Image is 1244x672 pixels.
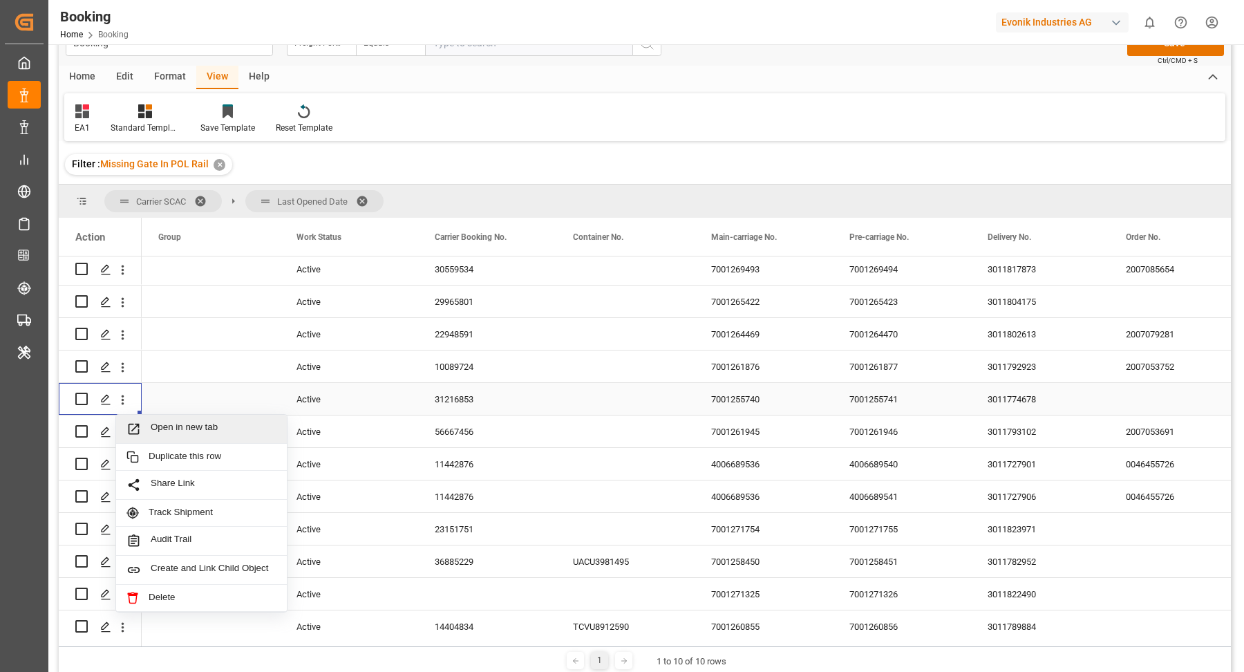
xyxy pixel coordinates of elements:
[280,578,418,610] div: Active
[418,480,556,512] div: 11442876
[591,652,608,669] div: 1
[971,545,1109,577] div: 3011782952
[418,318,556,350] div: 22948591
[59,578,142,610] div: Press SPACE to select this row.
[280,351,418,382] div: Active
[280,480,418,512] div: Active
[1126,232,1160,242] span: Order No.
[695,448,833,480] div: 4006689536
[657,655,726,669] div: 1 to 10 of 10 rows
[695,416,833,447] div: 7001261945
[214,159,225,171] div: ✕
[711,232,777,242] span: Main-carriage No.
[971,416,1109,447] div: 3011793102
[59,416,142,448] div: Press SPACE to select this row.
[59,610,142,643] div: Press SPACE to select this row.
[280,513,418,545] div: Active
[833,416,971,447] div: 7001261946
[418,513,556,545] div: 23151751
[833,610,971,642] div: 7001260856
[971,351,1109,382] div: 3011792923
[280,383,418,415] div: Active
[418,545,556,577] div: 36885229
[59,286,142,318] div: Press SPACE to select this row.
[695,513,833,545] div: 7001271754
[833,253,971,285] div: 7001269494
[695,480,833,512] div: 4006689536
[72,158,100,169] span: Filter :
[971,383,1109,415] div: 3011774678
[144,66,196,89] div: Format
[296,232,341,242] span: Work Status
[695,545,833,577] div: 7001258450
[418,383,556,415] div: 31216853
[435,232,507,242] span: Carrier Booking No.
[833,513,971,545] div: 7001271755
[59,66,106,89] div: Home
[136,196,186,207] span: Carrier SCAC
[59,448,142,480] div: Press SPACE to select this row.
[971,318,1109,350] div: 3011802613
[573,232,623,242] span: Container No.
[849,232,909,242] span: Pre-carriage No.
[556,610,695,642] div: TCVU8912590
[276,122,332,134] div: Reset Template
[971,513,1109,545] div: 3011823971
[695,351,833,382] div: 7001261876
[971,610,1109,642] div: 3011789884
[833,318,971,350] div: 7001264470
[59,513,142,545] div: Press SPACE to select this row.
[988,232,1031,242] span: Delivery No.
[833,480,971,512] div: 4006689541
[833,545,971,577] div: 7001258451
[996,9,1134,35] button: Evonik Industries AG
[280,416,418,447] div: Active
[59,318,142,351] div: Press SPACE to select this row.
[59,253,142,286] div: Press SPACE to select this row.
[1165,7,1196,38] button: Help Center
[60,6,129,27] div: Booking
[695,318,833,350] div: 7001264469
[1134,7,1165,38] button: show 0 new notifications
[695,610,833,642] div: 7001260855
[280,253,418,285] div: Active
[695,578,833,610] div: 7001271325
[833,383,971,415] div: 7001255741
[280,545,418,577] div: Active
[59,351,142,383] div: Press SPACE to select this row.
[280,448,418,480] div: Active
[280,318,418,350] div: Active
[971,480,1109,512] div: 3011727906
[59,383,142,416] div: Press SPACE to select this row.
[158,232,181,242] span: Group
[418,448,556,480] div: 11442876
[833,448,971,480] div: 4006689540
[971,578,1109,610] div: 3011822490
[418,610,556,642] div: 14404834
[971,286,1109,317] div: 3011804175
[280,286,418,317] div: Active
[833,578,971,610] div: 7001271326
[75,122,90,134] div: EA1
[695,253,833,285] div: 7001269493
[418,286,556,317] div: 29965801
[59,480,142,513] div: Press SPACE to select this row.
[106,66,144,89] div: Edit
[418,351,556,382] div: 10089724
[695,383,833,415] div: 7001255740
[996,12,1129,32] div: Evonik Industries AG
[695,286,833,317] div: 7001265422
[1158,55,1198,66] span: Ctrl/CMD + S
[238,66,280,89] div: Help
[556,545,695,577] div: UACU3981495
[200,122,255,134] div: Save Template
[196,66,238,89] div: View
[59,545,142,578] div: Press SPACE to select this row.
[100,158,209,169] span: Missing Gate In POL Rail
[280,610,418,642] div: Active
[277,196,348,207] span: Last Opened Date
[833,286,971,317] div: 7001265423
[418,416,556,447] div: 56667456
[75,231,105,243] div: Action
[111,122,180,134] div: Standard Templates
